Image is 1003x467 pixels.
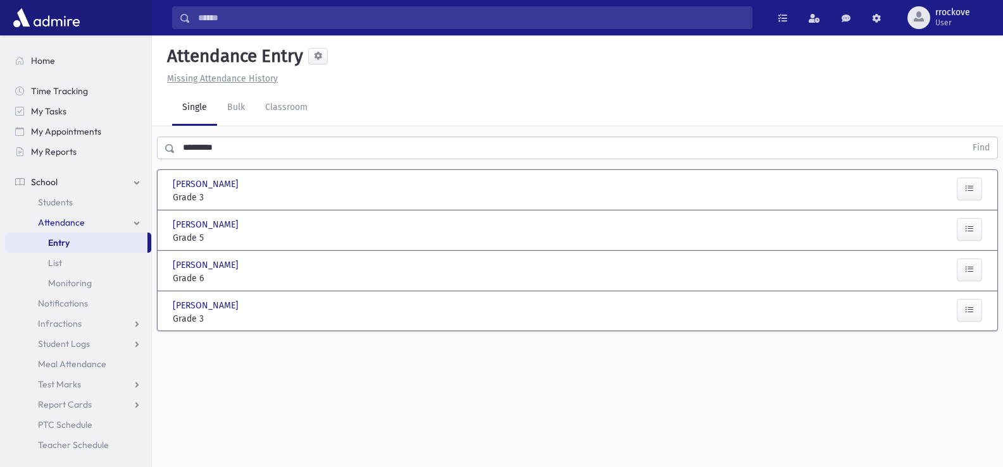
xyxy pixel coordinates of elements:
[167,73,278,84] u: Missing Attendance History
[38,399,92,410] span: Report Cards
[38,197,73,208] span: Students
[38,217,85,228] span: Attendance
[38,419,92,430] span: PTC Schedule
[173,218,241,231] span: [PERSON_NAME]
[38,439,109,451] span: Teacher Schedule
[5,192,151,212] a: Students
[255,90,318,126] a: Classroom
[965,137,997,159] button: Find
[38,379,81,390] span: Test Marks
[5,253,151,273] a: List
[5,334,151,354] a: Student Logs
[31,106,66,117] span: My Tasks
[162,45,303,67] h5: Attendance Entry
[935,18,970,28] span: User
[5,172,151,192] a: School
[935,8,970,18] span: rrockove
[38,298,88,309] span: Notifications
[162,73,278,84] a: Missing Attendance History
[48,277,92,289] span: Monitoring
[5,394,151,415] a: Report Cards
[38,338,90,349] span: Student Logs
[5,415,151,435] a: PTC Schedule
[5,293,151,313] a: Notifications
[5,374,151,394] a: Test Marks
[38,358,106,370] span: Meal Attendance
[5,435,151,455] a: Teacher Schedule
[31,146,77,157] span: My Reports
[5,233,147,253] a: Entry
[172,90,217,126] a: Single
[173,258,241,272] span: [PERSON_NAME]
[5,121,151,142] a: My Appointments
[173,272,297,285] span: Grade 6
[31,85,88,97] span: Time Tracking
[173,231,297,245] span: Grade 5
[5,101,151,121] a: My Tasks
[5,313,151,334] a: Infractions
[5,142,151,162] a: My Reports
[31,176,58,188] span: School
[31,55,55,66] span: Home
[5,354,151,374] a: Meal Attendance
[173,178,241,191] span: [PERSON_NAME]
[173,191,297,204] span: Grade 3
[48,257,62,269] span: List
[31,126,101,137] span: My Appointments
[173,312,297,325] span: Grade 3
[173,299,241,312] span: [PERSON_NAME]
[38,318,82,329] span: Infractions
[217,90,255,126] a: Bulk
[5,51,151,71] a: Home
[5,81,151,101] a: Time Tracking
[190,6,752,29] input: Search
[5,212,151,233] a: Attendance
[10,5,83,30] img: AdmirePro
[5,273,151,293] a: Monitoring
[48,237,70,248] span: Entry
